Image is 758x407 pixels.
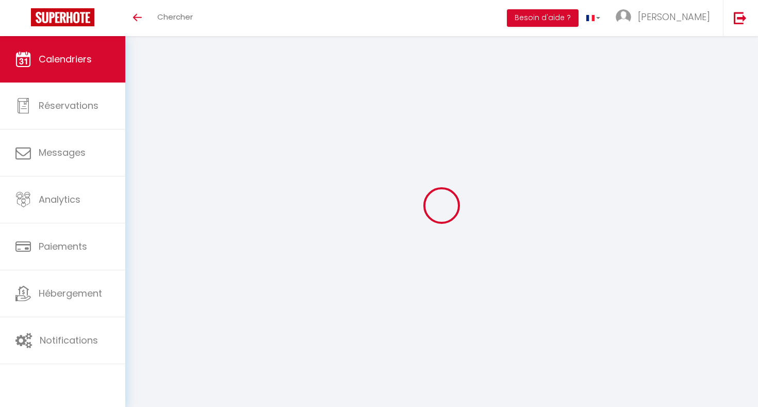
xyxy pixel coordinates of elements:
img: ... [616,9,631,25]
span: Notifications [40,334,98,347]
span: Hébergement [39,287,102,300]
button: Besoin d'aide ? [507,9,579,27]
span: Messages [39,146,86,159]
span: Chercher [157,11,193,22]
span: Réservations [39,99,98,112]
img: logout [734,11,747,24]
span: Calendriers [39,53,92,66]
span: Analytics [39,193,80,206]
img: Super Booking [31,8,94,26]
span: [PERSON_NAME] [638,10,710,23]
span: Paiements [39,240,87,253]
